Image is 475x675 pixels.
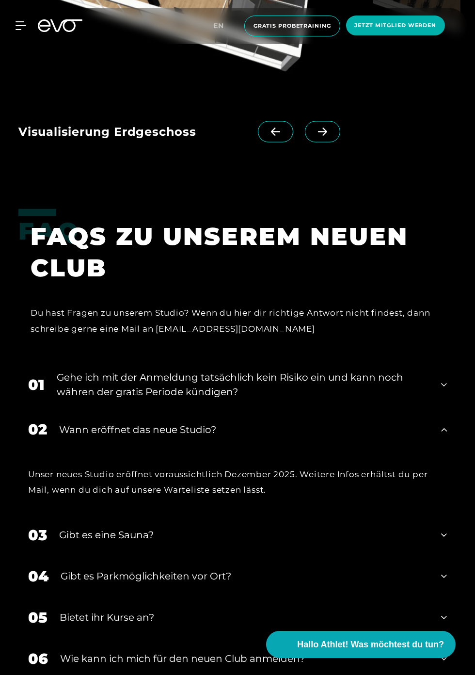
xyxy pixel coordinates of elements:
div: Wann eröffnet das neue Studio? [59,422,429,437]
div: Bietet ihr Kurse an? [60,610,429,625]
div: 02 [28,418,47,440]
div: Du hast Fragen zu unserem Studio? Wenn du hier dir richtige Antwort nicht findest, dann schreibe ... [31,305,432,337]
a: Gratis Probetraining [241,16,343,36]
div: 03 [28,524,47,546]
div: Gibt es Parkmöglichkeiten vor Ort? [61,569,429,583]
div: 06 [28,648,48,670]
div: Wie kann ich mich für den neuen Club anmelden? [60,651,429,666]
a: en [213,20,236,32]
div: 01 [28,374,45,396]
h1: FAQS ZU UNSEREM NEUEN CLUB [31,221,432,284]
div: 04 [28,565,48,587]
span: Jetzt Mitglied werden [355,21,436,30]
span: Gratis Probetraining [253,22,331,30]
div: Gehe ich mit der Anmeldung tatsächlich kein Risiko ein und kann noch währen der gratis Periode kü... [57,370,429,399]
span: en [213,21,224,30]
button: Hallo Athlet! Was möchtest du tun? [266,631,456,658]
a: Jetzt Mitglied werden [343,16,448,36]
div: Unser neues Studio eröffnet voraussichtlich Dezember 2025. Weitere Infos erhältst du per Mail, we... [28,466,447,498]
span: Hallo Athlet! Was möchtest du tun? [297,638,444,651]
div: Gibt es eine Sauna? [59,528,429,542]
div: 05 [28,607,47,628]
